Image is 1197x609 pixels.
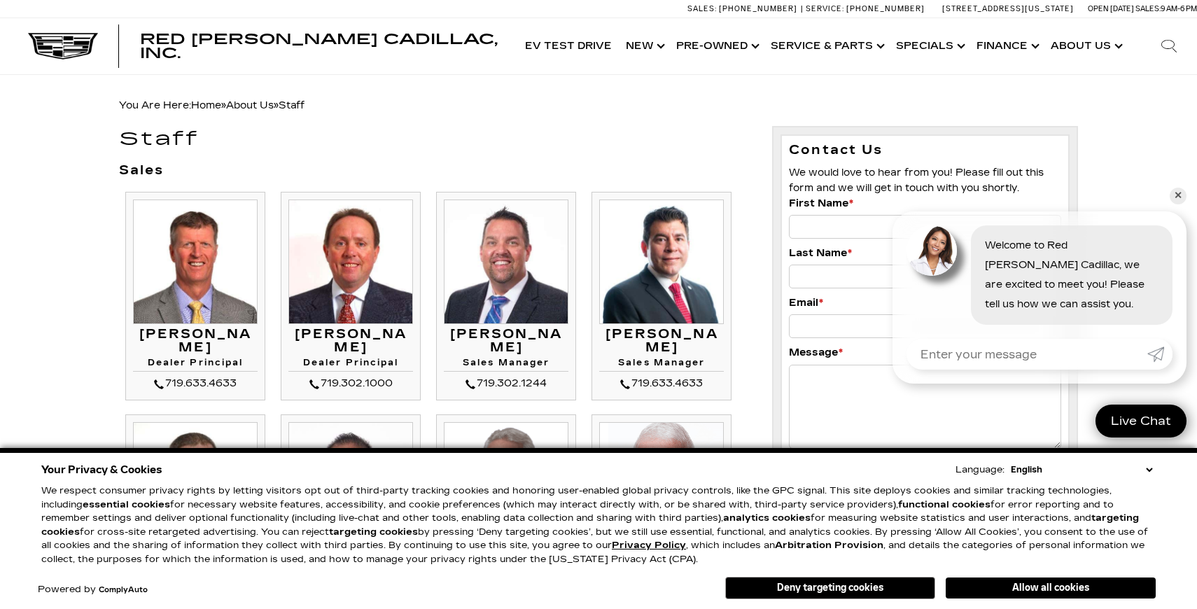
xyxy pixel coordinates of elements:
input: Email* [789,314,1061,338]
div: 719.302.1244 [444,375,568,392]
div: Powered by [38,585,148,594]
span: » [226,99,304,111]
h3: [PERSON_NAME] [444,328,568,356]
h4: Dealer Principal [133,358,258,372]
a: About Us [1044,18,1127,74]
input: First Name* [789,215,1061,239]
strong: targeting cookies [41,512,1139,538]
div: 719.633.4633 [599,375,724,392]
a: Red [PERSON_NAME] Cadillac, Inc. [140,32,504,60]
h4: Dealer Principal [288,358,413,372]
span: 9 AM-6 PM [1161,4,1197,13]
span: Staff [279,99,304,111]
span: [PHONE_NUMBER] [846,4,925,13]
strong: functional cookies [898,499,990,510]
button: Deny targeting cookies [725,577,935,599]
a: Home [191,99,221,111]
div: 719.633.4633 [133,375,258,392]
u: Privacy Policy [612,540,686,551]
a: New [619,18,669,74]
a: Pre-Owned [669,18,764,74]
a: Live Chat [1095,405,1186,437]
a: Finance [969,18,1044,74]
button: Allow all cookies [946,577,1156,598]
h3: [PERSON_NAME] [599,328,724,356]
span: Sales: [1135,4,1161,13]
span: [PHONE_NUMBER] [719,4,797,13]
span: We would love to hear from you! Please fill out this form and we will get in touch with you shortly. [789,167,1044,194]
span: Live Chat [1104,413,1178,429]
strong: analytics cookies [723,512,811,524]
h3: [PERSON_NAME] [288,328,413,356]
h3: [PERSON_NAME] [133,328,258,356]
div: 719.302.1000 [288,375,413,392]
strong: targeting cookies [329,526,418,538]
div: Breadcrumbs [119,96,1078,115]
label: Last Name [789,246,852,261]
form: Contact Us [789,143,1061,526]
a: Sales: [PHONE_NUMBER] [687,5,801,13]
a: Service: [PHONE_NUMBER] [801,5,928,13]
strong: essential cookies [83,499,170,510]
h4: Sales Manager [599,358,724,372]
span: Red [PERSON_NAME] Cadillac, Inc. [140,31,498,62]
span: Sales: [687,4,717,13]
h1: Staff [119,129,751,150]
div: Search [1141,18,1197,74]
a: Submit [1147,339,1172,370]
input: Enter your message [906,339,1147,370]
span: You Are Here: [119,99,304,111]
a: [STREET_ADDRESS][US_STATE] [942,4,1074,13]
img: Agent profile photo [906,225,957,276]
p: We respect consumer privacy rights by letting visitors opt out of third-party tracking cookies an... [41,484,1156,566]
a: Service & Parts [764,18,889,74]
span: » [191,99,304,111]
textarea: Message* [789,365,1061,449]
h3: Contact Us [789,143,1061,158]
span: Your Privacy & Cookies [41,460,162,479]
label: Email [789,295,823,311]
label: Message [789,345,843,360]
a: Specials [889,18,969,74]
select: Language Select [1007,463,1156,477]
h3: Sales [119,164,751,178]
a: ComplyAuto [99,586,148,594]
input: Last Name* [789,265,1061,288]
strong: Arbitration Provision [775,540,883,551]
span: Service: [806,4,844,13]
span: Open [DATE] [1088,4,1134,13]
h4: Sales Manager [444,358,568,372]
a: EV Test Drive [518,18,619,74]
div: Language: [955,465,1004,475]
label: First Name [789,196,853,211]
img: Cadillac Dark Logo with Cadillac White Text [28,33,98,59]
div: Welcome to Red [PERSON_NAME] Cadillac, we are excited to meet you! Please tell us how we can assi... [971,225,1172,325]
a: About Us [226,99,274,111]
